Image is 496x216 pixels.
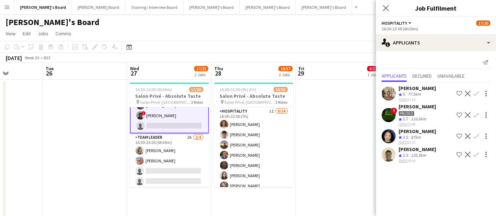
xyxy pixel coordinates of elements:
[184,0,240,14] button: [PERSON_NAME]'s Board
[399,97,436,102] div: 11:25
[403,116,408,121] span: 2.7
[44,55,51,60] div: BST
[130,65,139,72] span: Wed
[399,85,436,91] div: [PERSON_NAME]
[476,20,490,26] span: 17/20
[412,73,432,78] span: Declined
[23,30,31,37] span: Edit
[130,133,209,188] app-card-role: TEAM LEADER2A2/416:30-23:00 (6h30m)[PERSON_NAME][PERSON_NAME]
[296,0,352,14] button: [PERSON_NAME]'s Board
[399,158,436,163] div: 18:44
[213,69,223,77] span: 28
[399,158,408,163] tcxspan: Call 17-08-2025 via 3CX
[403,91,405,97] span: 5
[410,152,428,158] div: 126.5km
[38,30,48,37] span: Jobs
[376,34,496,51] div: Applicants
[189,87,203,92] span: 17/20
[214,83,293,187] app-job-card: 16:00-01:00 (9h) (Fri)18/36Salon Privé - Absolute Taste Salon Privé, [GEOGRAPHIC_DATA]3 RolesHosp...
[382,26,490,31] div: 16:30-23:00 (6h30m)
[399,146,436,152] div: [PERSON_NAME]
[367,66,377,71] span: 0/1
[46,65,54,72] span: Tue
[391,108,397,114] span: !
[276,100,288,105] span: 3 Roles
[367,72,377,77] div: 1 Job
[406,91,422,97] div: 77.5km
[382,20,407,26] span: Hospitality
[195,72,208,77] div: 2 Jobs
[240,0,296,14] button: [PERSON_NAME]'s Board
[6,17,100,28] h1: [PERSON_NAME]'s Board
[399,140,408,145] tcxspan: Call 16-08-2025 via 3CX
[35,29,51,38] a: Jobs
[125,0,184,14] button: Training / Interview Board
[299,65,304,72] span: Fri
[214,93,293,99] h3: Salon Privé - Absolute Taste
[376,4,496,13] h3: Job Fulfilment
[214,65,223,72] span: Thu
[399,140,436,145] div: 16:13
[3,29,18,38] a: View
[399,103,436,110] div: [PERSON_NAME]
[23,55,41,60] span: Week 35
[279,72,292,77] div: 2 Jobs
[399,97,408,102] tcxspan: Call 12-08-2025 via 3CX
[382,73,407,78] span: Applicants
[44,69,54,77] span: 26
[403,152,408,158] span: 2.5
[136,87,172,92] span: 16:30-23:00 (6h30m)
[129,69,139,77] span: 27
[220,87,257,92] span: 16:00-01:00 (9h) (Fri)
[437,73,465,78] span: Unavailable
[194,66,208,71] span: 17/21
[399,122,436,127] div: 13:49
[20,29,34,38] a: Edit
[410,134,422,140] div: 87km
[6,54,22,61] div: [DATE]
[403,134,408,140] span: 3.5
[191,100,203,105] span: 3 Roles
[298,69,304,77] span: 29
[55,30,71,37] span: Comms
[142,111,146,115] span: !
[72,0,125,14] button: [PERSON_NAME] Board
[6,30,16,37] span: View
[399,128,436,134] div: [PERSON_NAME]
[410,116,428,122] div: 116.6km
[14,0,72,14] button: [PERSON_NAME]'s Board
[130,83,209,187] app-job-card: 16:30-23:00 (6h30m)17/20Salon Privé - Absolute Taste Salon Privé, [GEOGRAPHIC_DATA]3 Roles[PERSON...
[140,100,191,105] span: Salon Privé, [GEOGRAPHIC_DATA]
[274,87,288,92] span: 18/36
[399,122,408,127] tcxspan: Call 12-08-2025 via 3CX
[382,20,413,26] button: Hospitality
[130,93,209,99] h3: Salon Privé - Absolute Taste
[53,29,74,38] a: Comms
[279,66,293,71] span: 18/37
[399,111,414,116] div: Paused
[225,100,276,105] span: Salon Privé, [GEOGRAPHIC_DATA]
